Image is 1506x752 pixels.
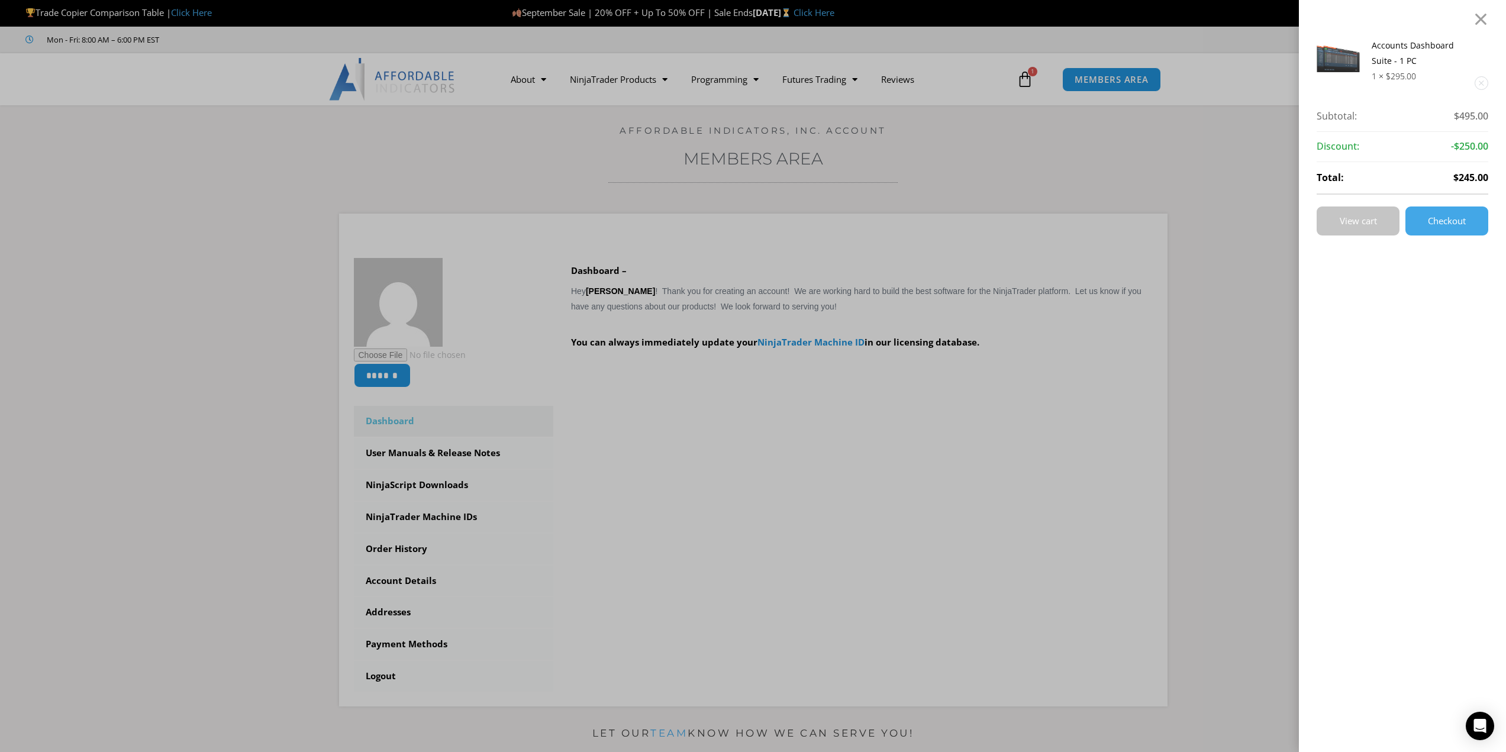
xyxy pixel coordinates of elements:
img: Screenshot 2024-08-26 155710eeeee | Affordable Indicators – NinjaTrader [1317,38,1360,72]
a: Accounts Dashboard Suite - 1 PC [1372,40,1454,66]
strong: Total: [1317,169,1344,187]
span: $495.00 [1454,108,1488,125]
span: Checkout [1428,217,1466,225]
div: Open Intercom Messenger [1466,712,1494,740]
strong: Discount: [1317,138,1359,156]
span: $245.00 [1453,169,1488,187]
a: Checkout [1405,206,1488,235]
a: View cart [1317,206,1399,235]
span: $ [1386,70,1391,82]
bdi: 295.00 [1386,70,1416,82]
span: 1 × [1372,70,1384,82]
strong: Subtotal: [1317,108,1357,125]
span: -$250.00 [1451,138,1488,156]
span: View cart [1340,217,1377,225]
